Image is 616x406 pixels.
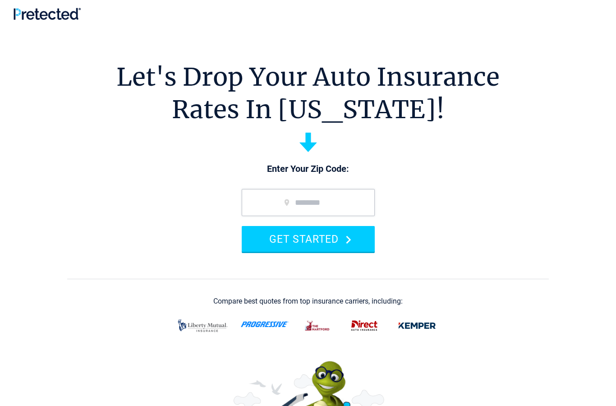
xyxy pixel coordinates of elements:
input: zip code [242,189,375,216]
img: liberty [175,315,230,337]
button: GET STARTED [242,226,375,252]
img: progressive [241,321,289,328]
img: Pretected Logo [14,8,81,20]
div: Compare best quotes from top insurance carriers, including: [213,297,403,305]
img: thehartford [300,316,336,335]
h1: Let's Drop Your Auto Insurance Rates In [US_STATE]! [116,61,500,126]
img: direct [346,316,382,335]
p: Enter Your Zip Code: [233,163,384,175]
img: kemper [393,316,441,335]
